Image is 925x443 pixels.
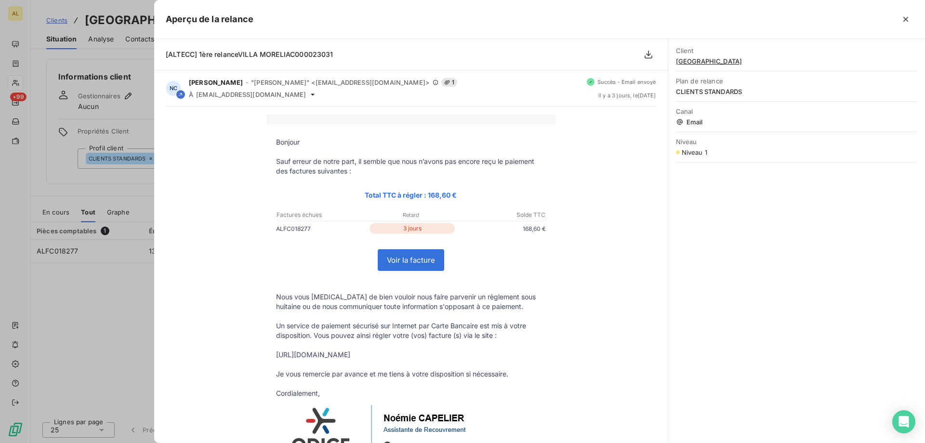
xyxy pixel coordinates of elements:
[276,389,546,398] p: Cordialement,
[276,189,546,201] p: Total TTC à régler : 168,60 €
[456,211,545,219] p: Solde TTC
[277,211,366,219] p: Factures échues
[366,211,455,219] p: Retard
[246,80,248,85] span: -
[676,88,917,95] span: CLIENTS STANDARDS
[276,224,368,234] p: ALFC018277
[276,292,546,311] p: Nous vous [MEDICAL_DATA] de bien vouloir nous faire parvenir un règlement sous huitaine ou de nou...
[441,78,457,87] span: 1
[251,79,430,86] span: "[PERSON_NAME]" <[EMAIL_ADDRESS][DOMAIN_NAME]>
[166,81,181,96] div: NC
[598,93,656,98] span: il y a 3 jours , le [DATE]
[682,148,707,156] span: Niveau 1
[370,223,455,234] p: 3 jours
[676,77,917,85] span: Plan de relance
[457,224,546,234] p: 168,60 €
[676,57,917,65] span: [GEOGRAPHIC_DATA]
[378,250,444,270] a: Voir la facture
[676,118,917,126] span: Email
[276,137,546,147] p: Bonjour
[892,410,915,433] div: Open Intercom Messenger
[166,50,333,58] span: [ALTECC] 1ère relanceVILLA MORELIAC000023031
[276,321,546,340] p: Un service de paiement sécurisé sur Internet par Carte Bancaire est mis à votre disposition. Vous...
[189,79,243,86] span: [PERSON_NAME]
[676,138,917,146] span: Niveau
[276,350,546,360] p: [URL][DOMAIN_NAME]
[276,369,546,379] p: Je vous remercie par avance et me tiens à votre disposition si nécessaire.
[166,13,253,26] h5: Aperçu de la relance
[189,91,193,98] span: À
[676,47,917,54] span: Client
[597,79,656,85] span: Succès - Email envoyé
[676,107,917,115] span: Canal
[276,157,546,176] p: Sauf erreur de notre part, il semble que nous n’avons pas encore reçu le paiement des factures su...
[196,91,306,98] span: [EMAIL_ADDRESS][DOMAIN_NAME]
